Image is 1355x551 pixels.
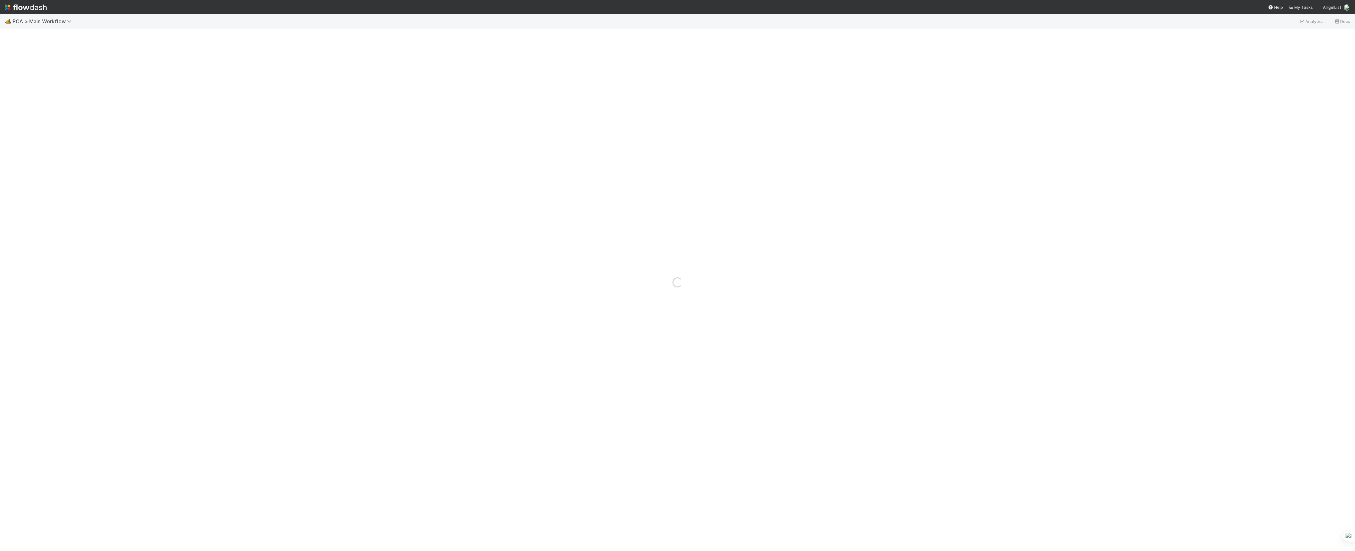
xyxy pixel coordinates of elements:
[1288,4,1313,10] a: My Tasks
[1344,4,1350,11] img: avatar_b6a6ccf4-6160-40f7-90da-56c3221167ae.png
[1323,5,1341,10] span: AngelList
[1268,4,1283,10] div: Help
[5,2,47,13] img: logo-inverted-e16ddd16eac7371096b0.svg
[1288,5,1313,10] span: My Tasks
